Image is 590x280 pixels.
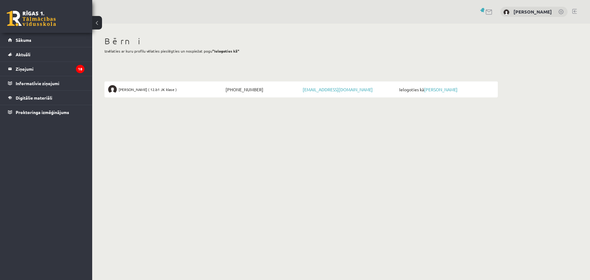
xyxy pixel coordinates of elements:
legend: Ziņojumi [16,62,85,76]
a: Rīgas 1. Tālmācības vidusskola [7,11,56,26]
img: Inese Forstmane [503,9,509,15]
a: [PERSON_NAME] [424,87,458,92]
a: Digitālie materiāli [8,91,85,105]
span: Digitālie materiāli [16,95,52,101]
span: [PERSON_NAME] ( 12.b1 JK klase ) [119,85,177,94]
a: Ziņojumi18 [8,62,85,76]
a: Sākums [8,33,85,47]
p: Izvēlaties ar kuru profilu vēlaties pieslēgties un nospiežat pogu [104,48,498,54]
span: Sākums [16,37,31,43]
a: Aktuāli [8,47,85,61]
i: 18 [76,65,85,73]
a: Proktoringa izmēģinājums [8,105,85,119]
span: Ielogoties kā [398,85,494,94]
b: "Ielogoties kā" [212,49,239,53]
legend: Informatīvie ziņojumi [16,76,85,90]
span: Proktoringa izmēģinājums [16,109,69,115]
span: Aktuāli [16,52,30,57]
a: [PERSON_NAME] [513,9,552,15]
a: [EMAIL_ADDRESS][DOMAIN_NAME] [303,87,373,92]
h1: Bērni [104,36,498,46]
a: Informatīvie ziņojumi [8,76,85,90]
img: Rasa Daņiļeviča [108,85,117,94]
span: [PHONE_NUMBER] [224,85,301,94]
